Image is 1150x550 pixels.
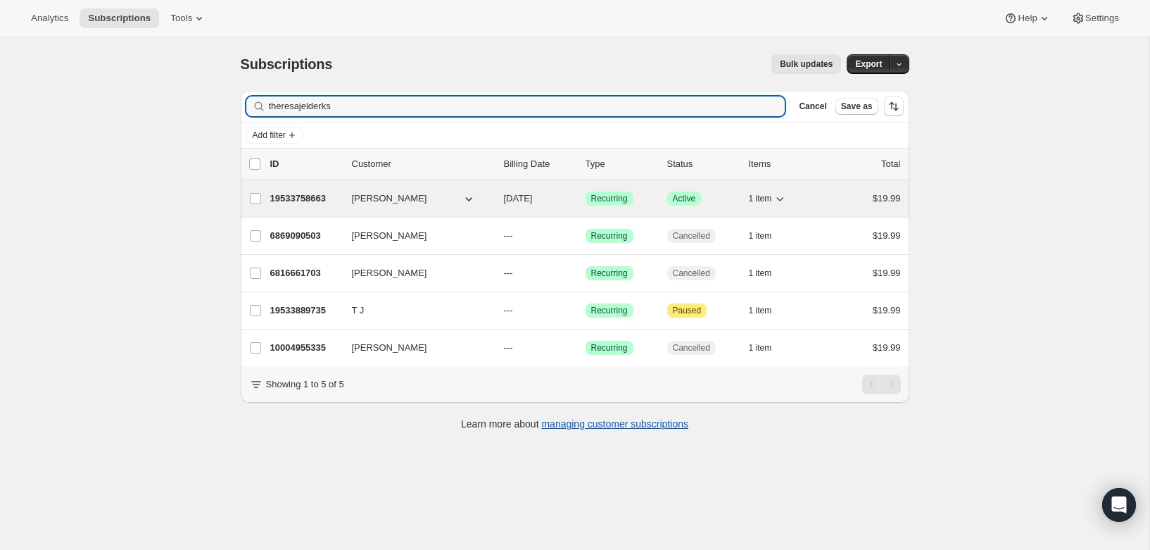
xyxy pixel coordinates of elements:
button: [PERSON_NAME] [343,225,484,247]
span: Help [1018,13,1037,24]
div: Type [586,157,656,171]
span: [PERSON_NAME] [352,229,427,243]
span: Recurring [591,230,628,242]
span: [DATE] [504,193,533,204]
span: Cancelled [673,268,710,279]
span: Subscriptions [241,56,333,72]
p: Learn more about [461,417,688,431]
span: Tools [170,13,192,24]
span: [PERSON_NAME] [352,266,427,280]
p: 10004955335 [270,341,341,355]
span: Paused [673,305,702,316]
div: Items [749,157,819,171]
p: Billing Date [504,157,574,171]
span: Cancelled [673,342,710,354]
button: 1 item [749,338,788,358]
p: 19533758663 [270,192,341,206]
span: $19.99 [873,305,901,315]
span: [PERSON_NAME] [352,341,427,355]
span: 1 item [749,230,772,242]
button: T J [343,299,484,322]
span: Cancel [799,101,826,112]
button: Analytics [23,8,77,28]
button: Sort the results [884,96,904,116]
button: 1 item [749,263,788,283]
button: Subscriptions [80,8,159,28]
span: Recurring [591,305,628,316]
span: Cancelled [673,230,710,242]
span: --- [504,342,513,353]
span: $19.99 [873,268,901,278]
button: 1 item [749,189,788,208]
div: Open Intercom Messenger [1102,488,1136,522]
button: Export [847,54,890,74]
button: [PERSON_NAME] [343,187,484,210]
button: Settings [1063,8,1127,28]
span: Bulk updates [780,58,833,70]
div: IDCustomerBilling DateTypeStatusItemsTotal [270,157,901,171]
span: Subscriptions [88,13,151,24]
p: Customer [352,157,493,171]
div: 10004955335[PERSON_NAME]---SuccessRecurringCancelled1 item$19.99 [270,338,901,358]
p: Status [667,157,738,171]
p: Showing 1 to 5 of 5 [266,377,344,392]
div: 19533758663[PERSON_NAME][DATE]SuccessRecurringSuccessActive1 item$19.99 [270,189,901,208]
span: 1 item [749,305,772,316]
span: $19.99 [873,230,901,241]
span: Add filter [253,130,286,141]
nav: Pagination [862,375,901,394]
span: --- [504,230,513,241]
div: 6869090503[PERSON_NAME]---SuccessRecurringCancelled1 item$19.99 [270,226,901,246]
p: ID [270,157,341,171]
button: Add filter [246,127,303,144]
span: 1 item [749,193,772,204]
span: 1 item [749,342,772,354]
input: Filter subscribers [269,96,785,116]
div: 6816661703[PERSON_NAME]---SuccessRecurringCancelled1 item$19.99 [270,263,901,283]
span: Recurring [591,193,628,204]
span: $19.99 [873,342,901,353]
button: 1 item [749,226,788,246]
span: Settings [1085,13,1119,24]
button: [PERSON_NAME] [343,262,484,285]
a: managing customer subscriptions [541,418,688,430]
span: [PERSON_NAME] [352,192,427,206]
span: Recurring [591,342,628,354]
span: --- [504,305,513,315]
p: Total [881,157,900,171]
span: Export [855,58,882,70]
button: [PERSON_NAME] [343,337,484,359]
span: $19.99 [873,193,901,204]
span: --- [504,268,513,278]
p: 6869090503 [270,229,341,243]
div: 19533889735T J---SuccessRecurringAttentionPaused1 item$19.99 [270,301,901,320]
p: 6816661703 [270,266,341,280]
button: Tools [162,8,215,28]
button: Bulk updates [771,54,841,74]
span: T J [352,304,365,318]
button: Help [995,8,1059,28]
button: Save as [835,98,878,115]
p: 19533889735 [270,304,341,318]
button: 1 item [749,301,788,320]
button: Cancel [793,98,832,115]
span: 1 item [749,268,772,279]
span: Active [673,193,696,204]
span: Save as [841,101,873,112]
span: Analytics [31,13,68,24]
span: Recurring [591,268,628,279]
